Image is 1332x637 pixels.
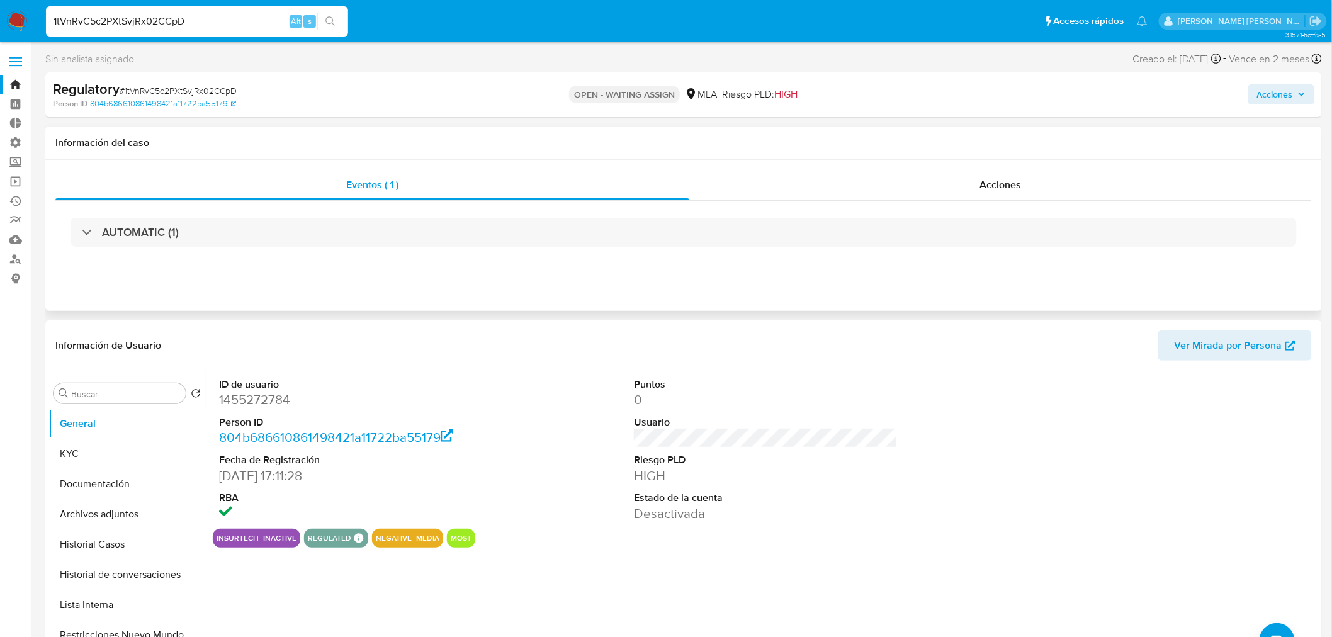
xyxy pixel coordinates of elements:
[634,378,898,392] dt: Puntos
[102,225,179,239] h3: AUTOMATIC (1)
[685,87,717,101] div: MLA
[634,391,898,409] dd: 0
[55,339,161,352] h1: Información de Usuario
[1133,50,1221,67] div: Creado el: [DATE]
[1137,16,1148,26] a: Notificaciones
[45,52,134,66] span: Sin analista asignado
[59,388,69,398] button: Buscar
[219,467,483,485] dd: [DATE] 17:11:28
[291,15,301,27] span: Alt
[219,415,483,429] dt: Person ID
[1054,14,1124,28] span: Accesos rápidos
[46,13,348,30] input: Buscar usuario o caso...
[48,499,206,529] button: Archivos adjuntos
[120,84,237,97] span: # 1tVnRvC5c2PXtSvjRx02CCpD
[317,13,343,30] button: search-icon
[48,439,206,469] button: KYC
[1224,50,1227,67] span: -
[1175,330,1282,361] span: Ver Mirada por Persona
[346,178,398,192] span: Eventos ( 1 )
[71,218,1297,247] div: AUTOMATIC (1)
[979,178,1021,192] span: Acciones
[55,137,1312,149] h1: Información del caso
[1248,84,1314,104] button: Acciones
[71,388,181,400] input: Buscar
[308,536,351,541] button: regulated
[308,15,312,27] span: s
[722,87,798,101] span: Riesgo PLD:
[219,378,483,392] dt: ID de usuario
[569,86,680,103] p: OPEN - WAITING ASSIGN
[1178,15,1306,27] p: roberto.munoz@mercadolibre.com
[219,428,454,446] a: 804b686610861498421a11722ba55179
[53,98,87,110] b: Person ID
[1257,84,1293,104] span: Acciones
[219,453,483,467] dt: Fecha de Registración
[376,536,439,541] button: negative_media
[634,505,898,522] dd: Desactivada
[1309,14,1323,28] a: Salir
[217,536,296,541] button: insurtech_inactive
[53,79,120,99] b: Regulatory
[1158,330,1312,361] button: Ver Mirada por Persona
[634,453,898,467] dt: Riesgo PLD
[191,388,201,402] button: Volver al orden por defecto
[1229,52,1310,66] span: Vence en 2 meses
[634,491,898,505] dt: Estado de la cuenta
[48,409,206,439] button: General
[48,529,206,560] button: Historial Casos
[774,87,798,101] span: HIGH
[48,469,206,499] button: Documentación
[634,415,898,429] dt: Usuario
[48,560,206,590] button: Historial de conversaciones
[634,467,898,485] dd: HIGH
[48,590,206,620] button: Lista Interna
[219,491,483,505] dt: RBA
[451,536,471,541] button: most
[90,98,236,110] a: 804b686610861498421a11722ba55179
[219,391,483,409] dd: 1455272784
